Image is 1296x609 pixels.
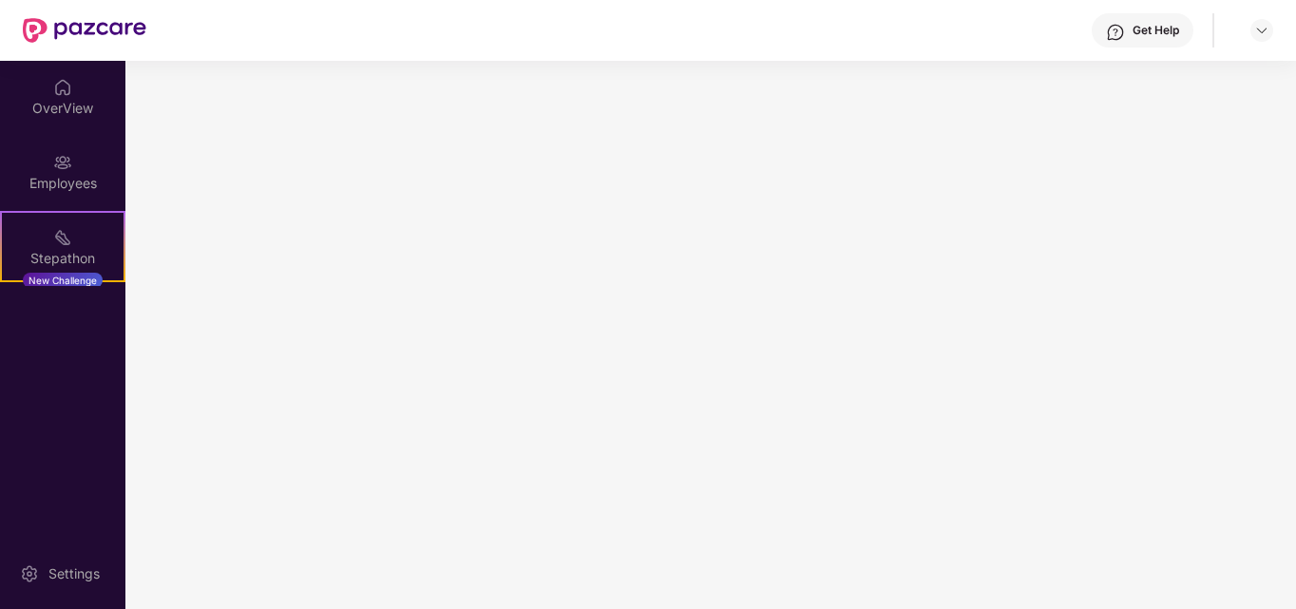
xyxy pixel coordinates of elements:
[1106,23,1125,42] img: svg+xml;base64,PHN2ZyBpZD0iSGVscC0zMngzMiIgeG1sbnM9Imh0dHA6Ly93d3cudzMub3JnLzIwMDAvc3ZnIiB3aWR0aD...
[23,273,103,288] div: New Challenge
[23,18,146,43] img: New Pazcare Logo
[2,249,124,268] div: Stepathon
[20,564,39,583] img: svg+xml;base64,PHN2ZyBpZD0iU2V0dGluZy0yMHgyMCIgeG1sbnM9Imh0dHA6Ly93d3cudzMub3JnLzIwMDAvc3ZnIiB3aW...
[1133,23,1179,38] div: Get Help
[53,153,72,172] img: svg+xml;base64,PHN2ZyBpZD0iRW1wbG95ZWVzIiB4bWxucz0iaHR0cDovL3d3dy53My5vcmcvMjAwMC9zdmciIHdpZHRoPS...
[43,564,105,583] div: Settings
[1254,23,1269,38] img: svg+xml;base64,PHN2ZyBpZD0iRHJvcGRvd24tMzJ4MzIiIHhtbG5zPSJodHRwOi8vd3d3LnczLm9yZy8yMDAwL3N2ZyIgd2...
[53,228,72,247] img: svg+xml;base64,PHN2ZyB4bWxucz0iaHR0cDovL3d3dy53My5vcmcvMjAwMC9zdmciIHdpZHRoPSIyMSIgaGVpZ2h0PSIyMC...
[53,78,72,97] img: svg+xml;base64,PHN2ZyBpZD0iSG9tZSIgeG1sbnM9Imh0dHA6Ly93d3cudzMub3JnLzIwMDAvc3ZnIiB3aWR0aD0iMjAiIG...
